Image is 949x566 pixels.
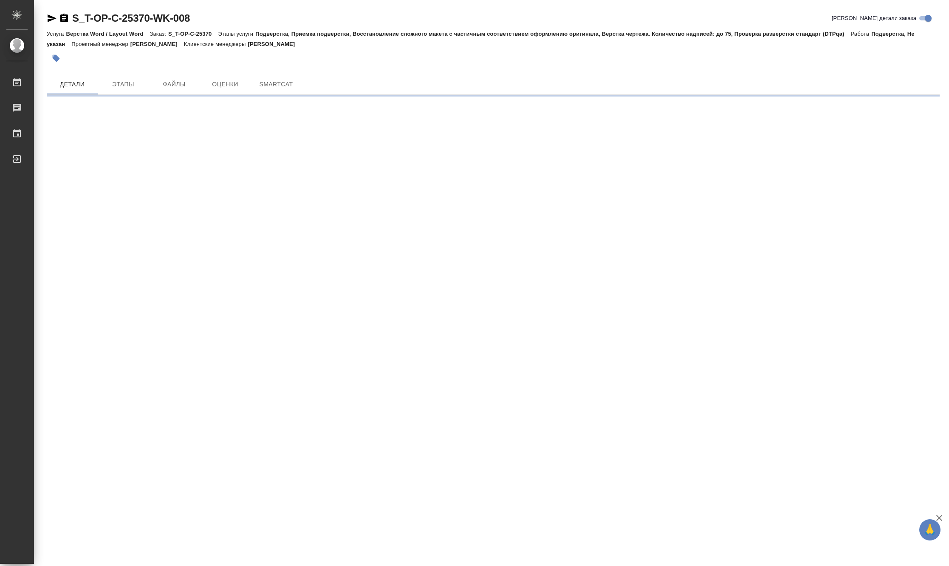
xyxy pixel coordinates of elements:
[59,13,69,23] button: Скопировать ссылку
[130,41,184,47] p: [PERSON_NAME]
[919,519,941,540] button: 🙏
[248,41,301,47] p: [PERSON_NAME]
[923,521,937,539] span: 🙏
[832,14,916,23] span: [PERSON_NAME] детали заказа
[52,79,93,90] span: Детали
[154,79,195,90] span: Файлы
[47,49,65,68] button: Добавить тэг
[184,41,248,47] p: Клиентские менеджеры
[850,31,871,37] p: Работа
[255,31,850,37] p: Подверстка, Приемка подверстки, Восстановление сложного макета с частичным соответствием оформлен...
[168,31,218,37] p: S_T-OP-C-25370
[205,79,246,90] span: Оценки
[47,13,57,23] button: Скопировать ссылку для ЯМессенджера
[150,31,168,37] p: Заказ:
[256,79,297,90] span: SmartCat
[72,12,190,24] a: S_T-OP-C-25370-WK-008
[47,31,66,37] p: Услуга
[66,31,150,37] p: Верстка Word / Layout Word
[218,31,255,37] p: Этапы услуги
[71,41,130,47] p: Проектный менеджер
[103,79,144,90] span: Этапы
